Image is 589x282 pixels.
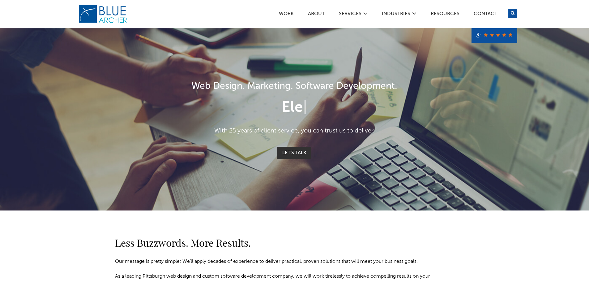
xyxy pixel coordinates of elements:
a: Resources [430,11,460,18]
p: Our message is pretty simple: We’ll apply decades of experience to deliver practical, proven solu... [115,258,437,265]
p: With 25 years of client service, you can trust us to deliver. [115,126,474,136]
a: Contact [473,11,497,18]
span: Ele [282,100,303,115]
h1: Web Design. Marketing. Software Development. [115,80,474,93]
a: SERVICES [339,11,362,18]
a: Let's Talk [277,147,311,159]
span: | [303,100,307,115]
h2: Less Buzzwords. More Results. [115,235,437,250]
img: Blue Archer Logo [78,4,128,24]
a: Industries [382,11,411,18]
a: Work [279,11,294,18]
a: ABOUT [308,11,325,18]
